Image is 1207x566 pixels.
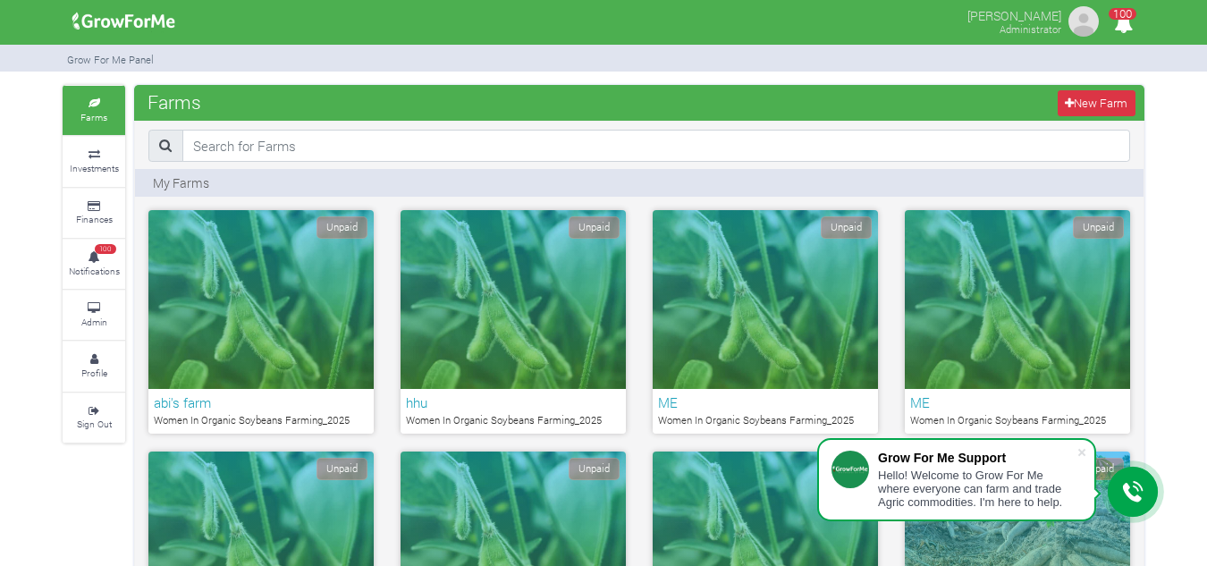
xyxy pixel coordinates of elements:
a: 100 [1106,17,1141,34]
a: Unpaid ME Women In Organic Soybeans Farming_2025 [653,210,878,434]
div: Grow For Me Support [878,451,1076,465]
a: New Farm [1058,90,1135,116]
small: Administrator [1000,22,1061,36]
small: Farms [80,111,107,123]
a: Farms [63,86,125,135]
span: Unpaid [821,216,872,239]
a: Unpaid ME Women In Organic Soybeans Farming_2025 [905,210,1130,434]
span: 100 [1109,8,1136,20]
p: [PERSON_NAME] [967,4,1061,25]
span: Unpaid [569,458,620,480]
small: Grow For Me Panel [67,53,154,66]
span: 100 [95,244,116,255]
h6: abi's farm [154,394,368,410]
span: Unpaid [317,216,367,239]
h6: ME [658,394,873,410]
p: Women In Organic Soybeans Farming_2025 [406,413,620,428]
input: Search for Farms [182,130,1130,162]
small: Notifications [69,265,120,277]
a: Unpaid abi's farm Women In Organic Soybeans Farming_2025 [148,210,374,434]
a: Admin [63,291,125,340]
small: Admin [81,316,107,328]
i: Notifications [1106,4,1141,44]
span: Unpaid [569,216,620,239]
span: Unpaid [1073,216,1124,239]
a: Profile [63,342,125,391]
a: Unpaid hhu Women In Organic Soybeans Farming_2025 [401,210,626,434]
span: Farms [143,84,206,120]
span: Unpaid [1073,458,1124,480]
p: Women In Organic Soybeans Farming_2025 [154,413,368,428]
p: Women In Organic Soybeans Farming_2025 [910,413,1125,428]
a: Finances [63,189,125,238]
a: Sign Out [63,393,125,443]
p: My Farms [153,173,209,192]
small: Sign Out [77,418,112,430]
a: Investments [63,137,125,186]
img: growforme image [66,4,181,39]
small: Profile [81,367,107,379]
img: growforme image [1066,4,1101,39]
div: Hello! Welcome to Grow For Me where everyone can farm and trade Agric commodities. I'm here to help. [878,469,1076,509]
small: Investments [70,162,119,174]
span: Unpaid [317,458,367,480]
small: Finances [76,213,113,225]
p: Women In Organic Soybeans Farming_2025 [658,413,873,428]
h6: hhu [406,394,620,410]
a: 100 Notifications [63,240,125,289]
h6: ME [910,394,1125,410]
